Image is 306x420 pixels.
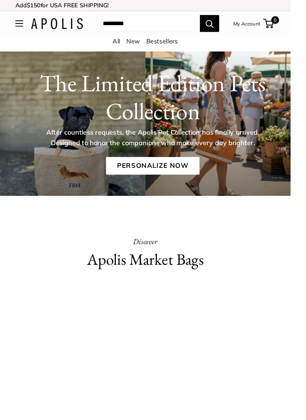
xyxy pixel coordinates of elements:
[154,39,187,47] a: Bestsellers
[28,2,43,9] span: $150
[102,16,211,34] input: Search...
[211,16,231,34] button: Search
[16,261,290,285] h2: Apolis Market Bags
[278,20,288,30] a: 0
[133,39,148,47] a: New
[16,21,24,28] button: Open menu
[16,247,290,261] p: Discover
[33,19,87,31] img: Apolis
[245,20,274,30] a: My Account
[111,165,210,184] a: Personalize Now
[31,73,291,131] h1: The Limited Edition Pets Collection
[119,39,127,47] a: All
[286,17,294,25] span: 0
[35,134,286,156] p: After countless requests, the Apolis Pet Collection has finally arrived. Designed to honor the co...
